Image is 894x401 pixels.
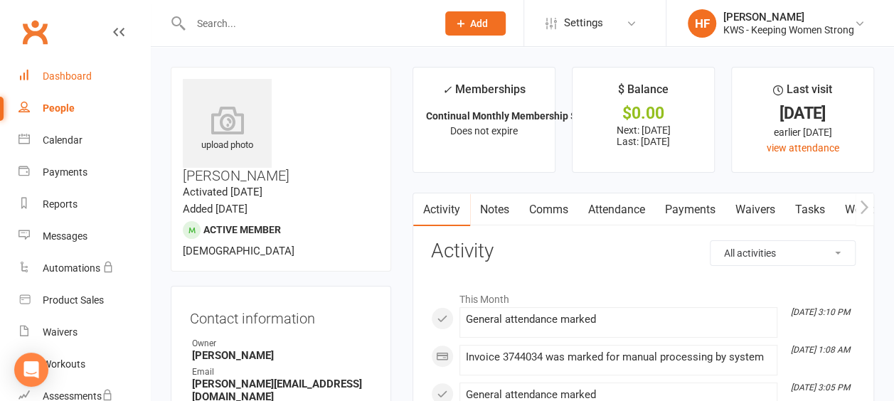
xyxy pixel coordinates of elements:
time: Added [DATE] [183,203,248,215]
div: Open Intercom Messenger [14,353,48,387]
div: Payments [43,166,87,178]
div: Owner [192,337,372,351]
a: Waivers [725,193,785,226]
i: [DATE] 3:05 PM [791,383,850,392]
strong: Continual Monthly Membership $89 [426,110,587,122]
p: Next: [DATE] Last: [DATE] [585,124,701,147]
a: Activity [413,193,470,226]
a: Workouts [18,348,150,380]
a: Reports [18,188,150,220]
div: Memberships [442,80,526,107]
span: Active member [203,224,281,235]
a: Product Sales [18,284,150,316]
div: Automations [43,262,100,274]
div: Invoice 3744034 was marked for manual processing by system [466,351,771,363]
div: [PERSON_NAME] [723,11,854,23]
div: upload photo [183,106,272,153]
button: Add [445,11,506,36]
a: Tasks [785,193,835,226]
div: Messages [43,230,87,242]
div: Last visit [773,80,832,106]
a: Payments [18,156,150,188]
h3: [PERSON_NAME] [183,79,379,183]
div: Dashboard [43,70,92,82]
div: Calendar [43,134,83,146]
li: This Month [431,284,856,307]
span: [DEMOGRAPHIC_DATA] [183,245,294,257]
div: Waivers [43,326,78,338]
div: General attendance marked [466,389,771,401]
div: Workouts [43,358,85,370]
a: Dashboard [18,60,150,92]
i: ✓ [442,83,452,97]
a: Calendar [18,124,150,156]
a: Payments [655,193,725,226]
input: Search... [186,14,427,33]
a: Automations [18,252,150,284]
div: [DATE] [745,106,861,121]
i: [DATE] 1:08 AM [791,345,850,355]
a: Clubworx [17,14,53,50]
div: Email [192,365,372,379]
div: Reports [43,198,78,210]
div: $0.00 [585,106,701,121]
strong: [PERSON_NAME] [192,349,372,362]
div: General attendance marked [466,314,771,326]
h3: Activity [431,240,856,262]
h3: Contact information [190,305,372,326]
div: HF [688,9,716,38]
a: Attendance [578,193,655,226]
a: People [18,92,150,124]
a: view attendance [766,142,839,154]
a: Messages [18,220,150,252]
a: Notes [470,193,519,226]
span: Settings [564,7,603,39]
div: earlier [DATE] [745,124,861,140]
div: KWS - Keeping Women Strong [723,23,854,36]
a: Waivers [18,316,150,348]
div: $ Balance [618,80,669,106]
span: Add [470,18,488,29]
span: Does not expire [450,125,518,137]
time: Activated [DATE] [183,186,262,198]
i: [DATE] 3:10 PM [791,307,850,317]
div: People [43,102,75,114]
a: Comms [519,193,578,226]
div: Product Sales [43,294,104,306]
